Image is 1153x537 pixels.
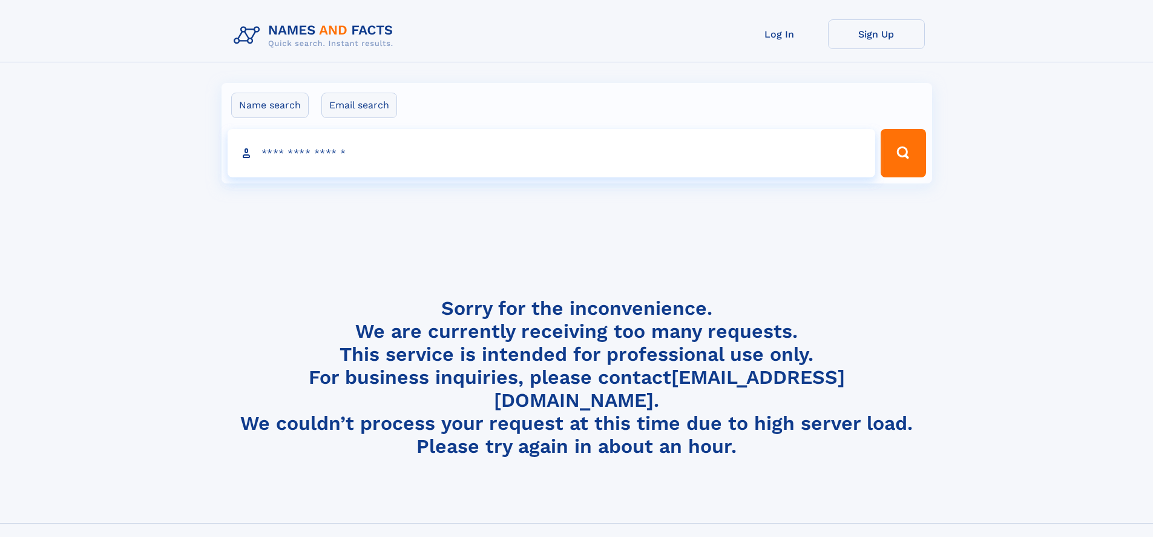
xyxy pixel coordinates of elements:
[828,19,925,49] a: Sign Up
[229,19,403,52] img: Logo Names and Facts
[228,129,876,177] input: search input
[731,19,828,49] a: Log In
[231,93,309,118] label: Name search
[494,366,845,412] a: [EMAIL_ADDRESS][DOMAIN_NAME]
[321,93,397,118] label: Email search
[229,297,925,458] h4: Sorry for the inconvenience. We are currently receiving too many requests. This service is intend...
[881,129,925,177] button: Search Button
